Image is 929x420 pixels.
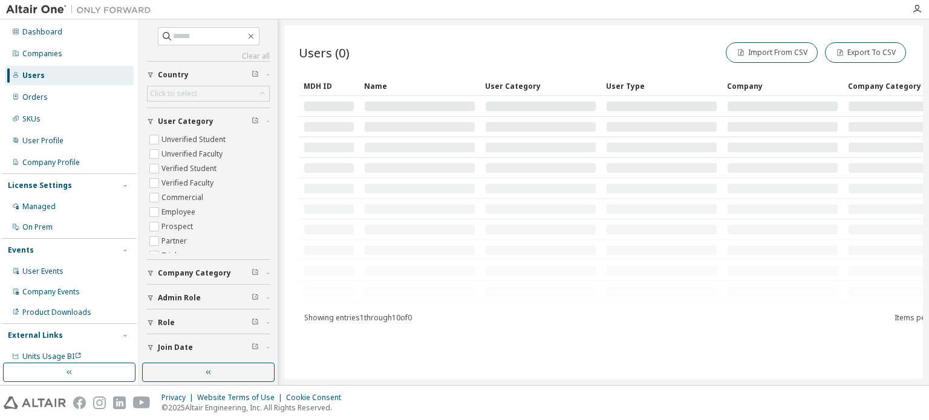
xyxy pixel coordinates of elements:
div: User Profile [22,136,64,146]
div: User Type [606,76,717,95]
button: Country [147,62,270,88]
div: User Events [22,267,64,276]
div: Name [364,76,475,95]
button: Import From CSV [726,42,818,63]
label: Unverified Faculty [161,147,225,161]
button: Role [147,309,270,336]
img: facebook.svg [73,396,86,409]
span: Showing entries 1 through 10 of 0 [304,312,412,323]
img: altair_logo.svg [4,396,66,409]
span: Join Date [158,343,193,352]
img: Altair One [6,4,157,16]
span: Country [158,70,189,80]
label: Employee [161,205,198,219]
button: User Category [147,108,270,135]
div: Companies [22,49,62,59]
div: External Links [8,331,63,340]
span: User Category [158,117,214,126]
div: MDH ID [304,76,354,95]
img: instagram.svg [93,396,106,409]
button: Export To CSV [825,42,906,63]
span: Company Category [158,268,231,278]
div: User Category [485,76,596,95]
label: Unverified Student [161,132,228,147]
span: Clear filter [252,318,259,328]
div: Privacy [161,393,197,402]
img: linkedin.svg [113,396,126,409]
button: Admin Role [147,285,270,311]
button: Join Date [147,334,270,361]
div: Click to select [150,89,197,99]
label: Verified Faculty [161,176,216,190]
label: Commercial [161,190,206,205]
div: Product Downloads [22,308,91,317]
span: Clear filter [252,293,259,303]
div: On Prem [22,222,53,232]
span: Users (0) [299,44,350,61]
div: Cookie Consent [286,393,348,402]
label: Partner [161,234,189,248]
span: Role [158,318,175,328]
div: Managed [22,202,56,212]
img: youtube.svg [133,396,151,409]
div: SKUs [22,114,41,124]
span: Clear filter [252,268,259,278]
label: Verified Student [161,161,219,176]
div: License Settings [8,181,72,190]
div: Events [8,245,34,255]
span: Clear filter [252,117,259,126]
div: Click to select [148,86,269,101]
span: Admin Role [158,293,201,303]
div: Users [22,71,45,80]
div: Orders [22,92,48,102]
div: Website Terms of Use [197,393,286,402]
span: Units Usage BI [22,351,82,361]
div: Company Profile [22,158,80,167]
p: © 2025 Altair Engineering, Inc. All Rights Reserved. [161,402,348,413]
label: Trial [161,248,179,263]
div: Dashboard [22,27,62,37]
div: Company [727,76,838,95]
div: Company Events [22,287,80,297]
label: Prospect [161,219,195,234]
button: Company Category [147,260,270,286]
span: Clear filter [252,70,259,80]
a: Clear all [147,51,270,61]
span: Clear filter [252,343,259,352]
